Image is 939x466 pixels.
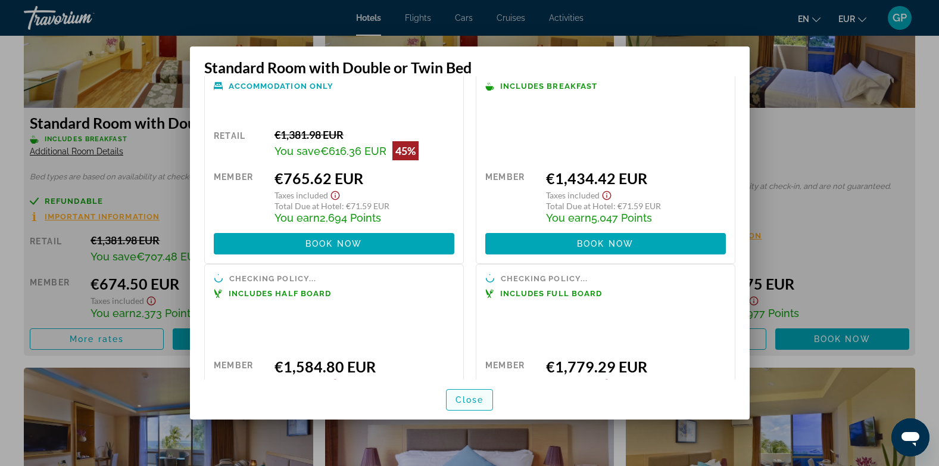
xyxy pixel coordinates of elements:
[546,378,600,389] span: Taxes included
[274,212,320,224] span: You earn
[577,239,634,248] span: Book now
[328,375,342,389] button: Show Taxes and Fees disclaimer
[591,212,652,224] span: 5,047 Points
[274,190,328,200] span: Taxes included
[274,201,342,211] span: Total Due at Hotel
[446,389,494,411] button: Close
[320,212,381,224] span: 2,694 Points
[328,187,342,201] button: Show Taxes and Fees disclaimer
[214,128,266,160] div: Retail
[229,290,332,297] span: Includes Half Board
[305,239,362,248] span: Book now
[546,201,613,211] span: Total Due at Hotel
[204,58,735,76] h3: Standard Room with Double or Twin Bed
[546,358,726,375] div: €1,779.29 EUR
[485,169,537,224] div: Member
[229,82,334,90] span: Accommodation Only
[485,358,537,402] div: Member
[546,212,591,224] span: You earn
[891,418,929,456] iframe: Bouton de lancement de la fenêtre de messagerie
[500,82,598,90] span: Includes Breakfast
[501,275,588,282] span: Checking policy...
[546,190,600,200] span: Taxes included
[600,375,614,389] button: Show Taxes and Fees disclaimer
[456,395,484,405] span: Close
[274,145,320,157] span: You save
[392,141,419,160] div: 45%
[214,358,266,402] div: Member
[320,145,386,157] span: €616.36 EUR
[274,358,454,375] div: €1,584.80 EUR
[274,201,454,211] div: : €71.59 EUR
[546,201,726,211] div: : €71.59 EUR
[214,233,454,254] button: Book now
[485,233,726,254] button: Book now
[229,275,317,282] span: Checking policy...
[600,187,614,201] button: Show Taxes and Fees disclaimer
[274,378,328,389] span: Taxes included
[274,128,454,141] div: €1,381.98 EUR
[214,169,266,224] div: Member
[546,169,726,187] div: €1,434.42 EUR
[274,169,454,187] div: €765.62 EUR
[500,290,603,297] span: Includes Full Board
